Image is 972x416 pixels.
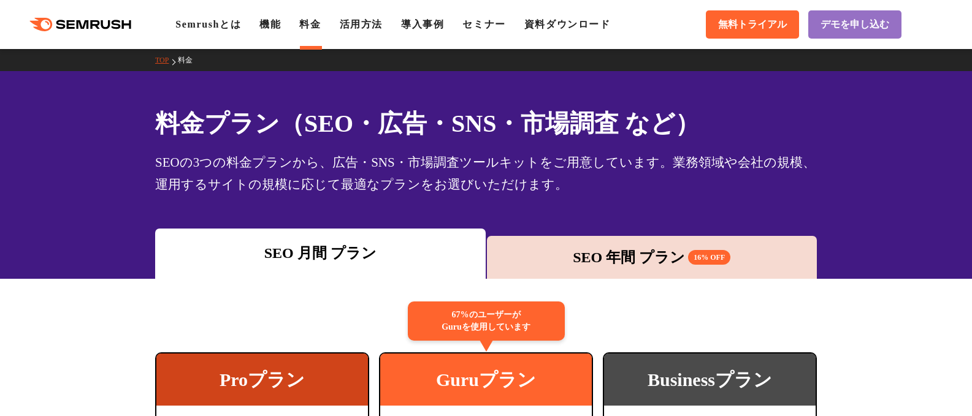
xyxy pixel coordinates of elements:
a: TOP [155,56,178,64]
div: 67%のユーザーが Guruを使用しています [408,301,565,341]
div: Proプラン [156,354,368,406]
a: 料金 [299,19,321,29]
span: 16% OFF [688,250,730,265]
div: SEO 年間 プラン [493,246,811,268]
a: 導入事例 [401,19,444,29]
a: セミナー [462,19,505,29]
span: デモを申し込む [821,18,889,31]
a: 料金 [178,56,202,64]
span: 無料トライアル [718,18,787,31]
div: SEOの3つの料金プランから、広告・SNS・市場調査ツールキットをご用意しています。業務領域や会社の規模、運用するサイトの規模に応じて最適なプランをお選びいただけます。 [155,151,817,195]
div: Businessプラン [604,354,816,406]
div: Guruプラン [380,354,592,406]
a: 無料トライアル [706,10,799,39]
a: Semrushとは [175,19,241,29]
div: SEO 月間 プラン [161,242,480,264]
h1: 料金プラン（SEO・広告・SNS・市場調査 など） [155,105,817,142]
a: デモを申し込む [808,10,901,39]
a: 機能 [259,19,281,29]
a: 資料ダウンロード [524,19,611,29]
a: 活用方法 [340,19,383,29]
